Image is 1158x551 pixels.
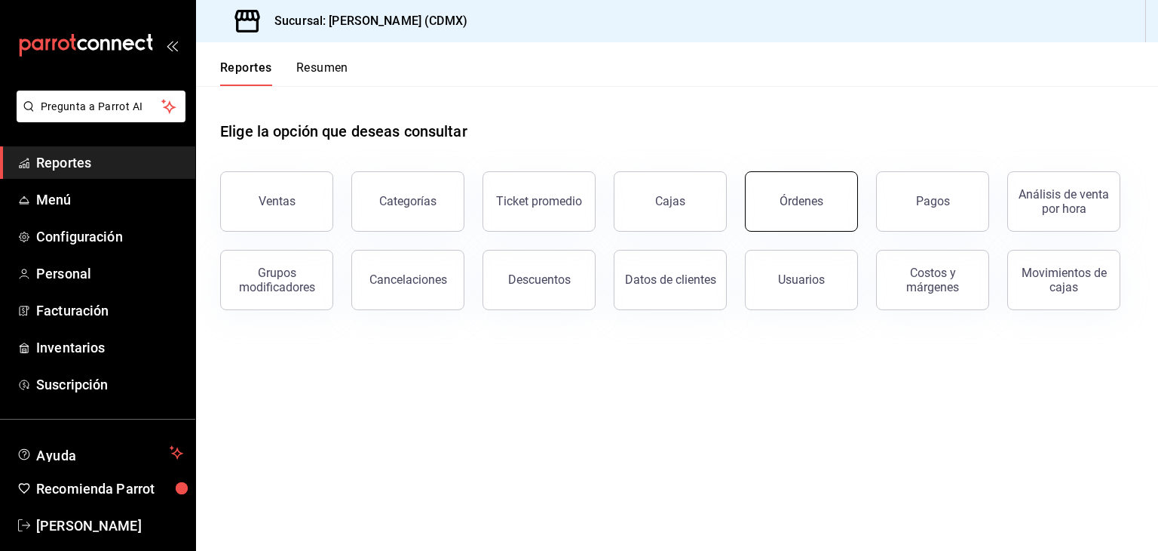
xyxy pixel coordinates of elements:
[1017,187,1111,216] div: Análisis de venta por hora
[496,194,582,208] div: Ticket promedio
[351,171,464,232] button: Categorías
[36,516,183,536] span: [PERSON_NAME]
[36,263,183,284] span: Personal
[230,266,323,294] div: Grupos modificadores
[745,250,858,310] button: Usuarios
[36,189,183,210] span: Menú
[166,39,178,51] button: open_drawer_menu
[220,250,333,310] button: Grupos modificadores
[625,272,716,287] div: Datos de clientes
[780,194,823,208] div: Órdenes
[296,60,348,86] button: Resumen
[351,250,464,310] button: Cancelaciones
[220,60,348,86] div: navigation tabs
[916,194,950,208] div: Pagos
[369,272,447,287] div: Cancelaciones
[41,99,162,115] span: Pregunta a Parrot AI
[220,120,467,143] h1: Elige la opción que deseas consultar
[778,272,825,287] div: Usuarios
[1007,250,1120,310] button: Movimientos de cajas
[886,266,979,294] div: Costos y márgenes
[17,91,185,122] button: Pregunta a Parrot AI
[36,337,183,358] span: Inventarios
[614,171,727,232] button: Cajas
[36,444,164,462] span: Ayuda
[655,194,685,208] div: Cajas
[614,250,727,310] button: Datos de clientes
[259,194,296,208] div: Ventas
[220,60,272,86] button: Reportes
[11,109,185,125] a: Pregunta a Parrot AI
[220,171,333,232] button: Ventas
[482,171,596,232] button: Ticket promedio
[36,226,183,247] span: Configuración
[379,194,437,208] div: Categorías
[1017,266,1111,294] div: Movimientos de cajas
[482,250,596,310] button: Descuentos
[1007,171,1120,232] button: Análisis de venta por hora
[876,171,989,232] button: Pagos
[876,250,989,310] button: Costos y márgenes
[36,374,183,395] span: Suscripción
[745,171,858,232] button: Órdenes
[36,479,183,499] span: Recomienda Parrot
[36,152,183,173] span: Reportes
[262,12,467,30] h3: Sucursal: [PERSON_NAME] (CDMX)
[36,300,183,321] span: Facturación
[508,272,571,287] div: Descuentos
